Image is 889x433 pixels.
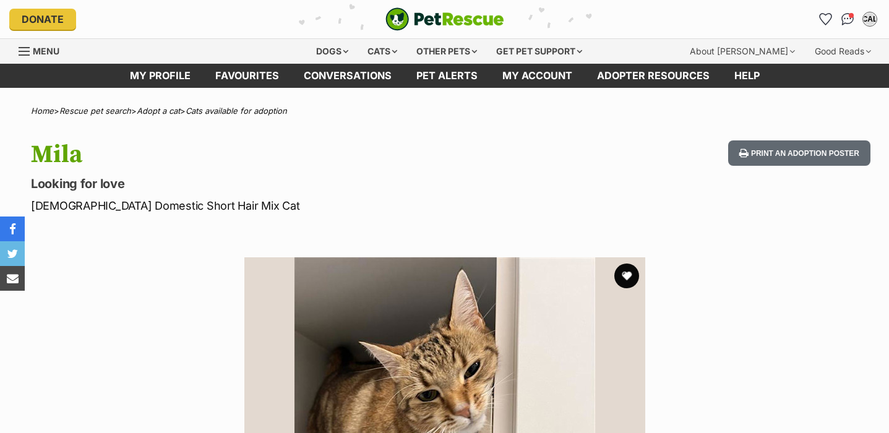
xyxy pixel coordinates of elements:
p: Looking for love [31,175,542,192]
button: Print an adoption poster [728,140,870,166]
button: My account [860,9,880,29]
div: CAL [864,13,876,25]
a: Pet alerts [404,64,490,88]
p: [DEMOGRAPHIC_DATA] Domestic Short Hair Mix Cat [31,197,542,214]
div: Dogs [307,39,357,64]
button: favourite [614,264,639,288]
div: Cats [359,39,406,64]
a: Adopter resources [585,64,722,88]
a: Home [31,106,54,116]
a: Favourites [815,9,835,29]
a: Adopt a cat [137,106,180,116]
a: Favourites [203,64,291,88]
img: chat-41dd97257d64d25036548639549fe6c8038ab92f7586957e7f3b1b290dea8141.svg [841,13,854,25]
h1: Mila [31,140,542,169]
a: My profile [118,64,203,88]
a: Help [722,64,772,88]
a: PetRescue [385,7,504,31]
div: About [PERSON_NAME] [681,39,804,64]
a: Rescue pet search [59,106,131,116]
a: Menu [19,39,68,61]
a: conversations [291,64,404,88]
div: Get pet support [487,39,591,64]
ul: Account quick links [815,9,880,29]
a: Donate [9,9,76,30]
a: Cats available for adoption [186,106,287,116]
a: My account [490,64,585,88]
img: logo-cat-932fe2b9b8326f06289b0f2fb663e598f794de774fb13d1741a6617ecf9a85b4.svg [385,7,504,31]
div: Other pets [408,39,486,64]
div: Good Reads [806,39,880,64]
a: Conversations [838,9,857,29]
span: Menu [33,46,59,56]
